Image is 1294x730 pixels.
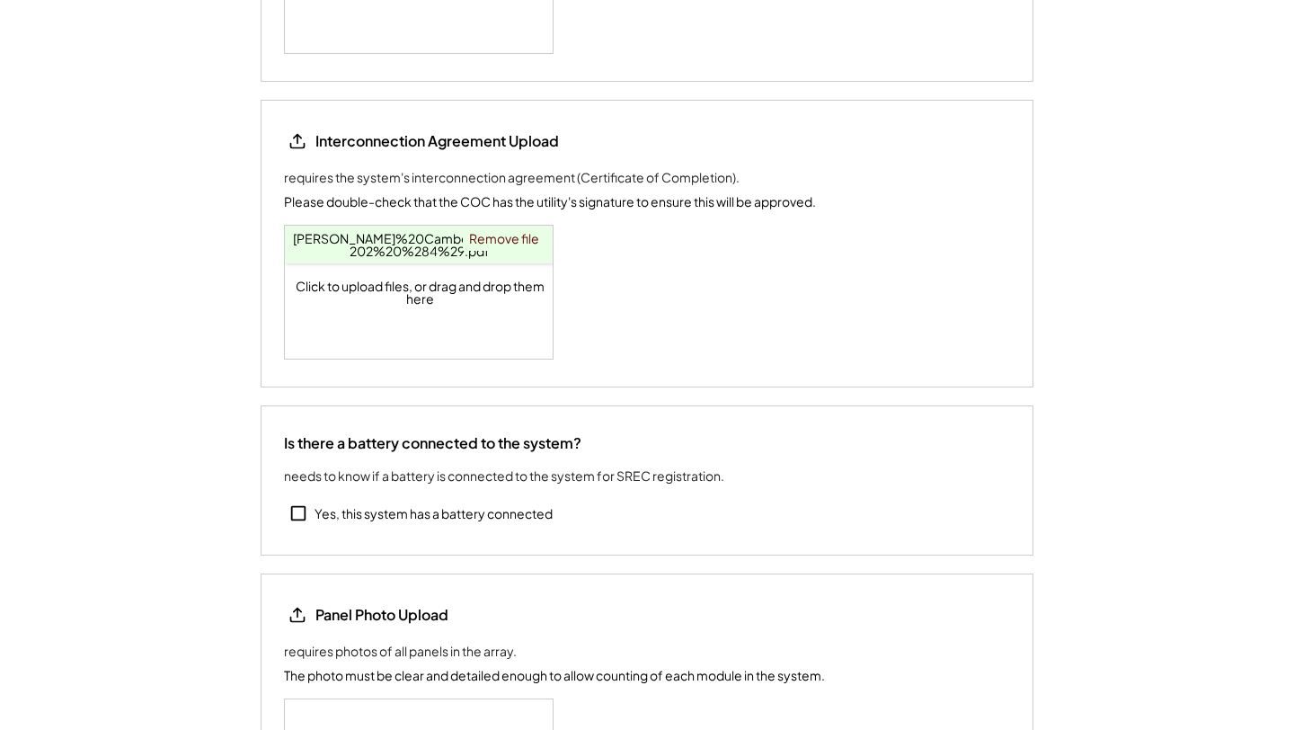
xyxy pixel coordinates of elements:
div: Please double-check that the COC has the utility's signature to ensure this will be approved. [284,192,816,211]
a: Remove file [463,226,545,251]
div: requires the system's interconnection agreement (Certificate of Completion). [284,168,740,187]
div: Panel Photo Upload [315,605,448,625]
div: The photo must be clear and detailed enough to allow counting of each module in the system. [284,666,825,685]
div: Yes, this system has a battery connected [315,505,553,523]
div: requires photos of all panels in the array. [284,642,517,661]
div: Is there a battery connected to the system? [284,433,581,453]
div: Click to upload files, or drag and drop them here [285,226,554,359]
div: Interconnection Agreement Upload [315,131,559,151]
a: [PERSON_NAME]%20Camberg%20Part%202%20%284%29.pdf [293,230,546,259]
div: needs to know if a battery is connected to the system for SREC registration. [284,467,724,485]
